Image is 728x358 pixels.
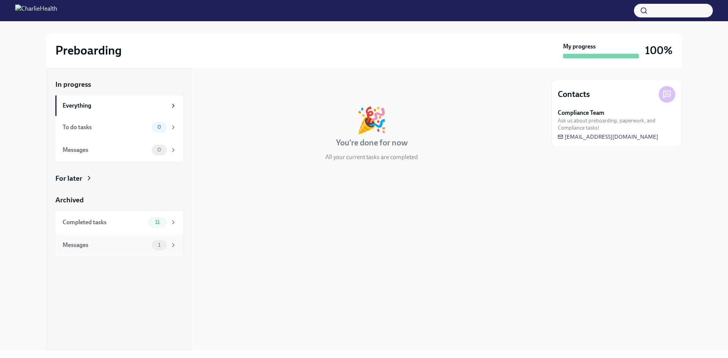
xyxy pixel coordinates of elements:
a: In progress [55,80,183,89]
a: [EMAIL_ADDRESS][DOMAIN_NAME] [558,133,658,141]
p: All your current tasks are completed [325,153,418,161]
a: Completed tasks11 [55,211,183,234]
strong: Compliance Team [558,109,604,117]
strong: My progress [563,42,596,51]
span: 0 [153,147,166,153]
h4: Contacts [558,89,590,100]
div: In progress [201,80,237,89]
span: 11 [151,219,164,225]
h3: 100% [645,44,673,57]
span: 0 [153,124,166,130]
span: 1 [154,242,165,248]
div: To do tasks [63,123,149,131]
a: To do tasks0 [55,116,183,139]
a: Messages0 [55,139,183,161]
div: Messages [63,241,149,249]
div: 🎉 [356,108,387,133]
a: Messages1 [55,234,183,256]
span: Ask us about preboarding, paperwork, and Compliance tasks! [558,117,675,131]
div: Everything [63,102,167,110]
a: Everything [55,95,183,116]
div: For later [55,174,82,183]
a: For later [55,174,183,183]
div: Messages [63,146,149,154]
h2: Preboarding [55,43,122,58]
a: Archived [55,195,183,205]
div: Completed tasks [63,218,145,227]
h4: You're done for now [336,137,408,149]
img: CharlieHealth [15,5,57,17]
